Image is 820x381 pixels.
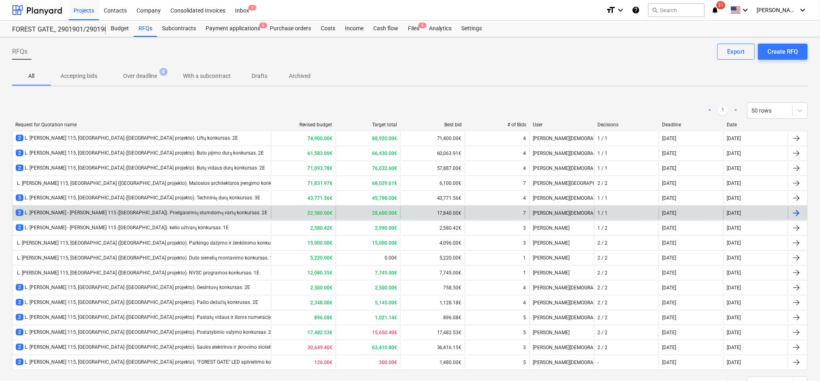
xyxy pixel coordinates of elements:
[400,311,465,324] div: 896.08€
[16,150,23,156] span: 2
[12,25,96,34] div: FOREST GATE_ 2901901/2901902/2901903
[662,330,677,335] div: [DATE]
[524,255,526,261] div: 1
[106,21,134,37] a: Budget
[134,21,157,37] a: RFQs
[530,251,594,264] div: [PERSON_NAME]
[457,21,487,37] div: Settings
[533,122,591,128] div: User
[16,224,229,231] div: L. [PERSON_NAME] - [PERSON_NAME] 115 ([GEOGRAPHIC_DATA]). kelio užtvarų konkursas. 1E
[16,240,288,246] div: L. [PERSON_NAME] 115, [GEOGRAPHIC_DATA] ([GEOGRAPHIC_DATA] projekto). Parkingo dažymo ir ženklini...
[662,240,677,246] div: [DATE]
[705,106,715,115] a: Previous page
[307,180,332,186] b: 71,831.97€
[400,356,465,369] div: 1,480.00€
[16,135,238,142] div: L. [PERSON_NAME] 115, [GEOGRAPHIC_DATA] ([GEOGRAPHIC_DATA] projekto). Liftų konkursas. 2E
[524,195,526,201] div: 4
[530,222,594,234] div: [PERSON_NAME]
[727,300,741,306] div: [DATE]
[379,360,397,365] b: 300.00€
[598,255,608,261] div: 2 / 2
[372,151,397,156] b: 66,430.00€
[123,72,157,80] p: Over deadline
[16,209,268,216] div: L. [PERSON_NAME] - [PERSON_NAME] 115 ([GEOGRAPHIC_DATA]). Priešgaisrinių stumdomų vartų konkursas...
[598,315,608,320] div: 2 / 2
[307,240,332,246] b: 15,000.00€
[16,359,296,366] div: L. [PERSON_NAME] 115, [GEOGRAPHIC_DATA] ([GEOGRAPHIC_DATA] projekto). "FOREST GATE" LED apšvietim...
[524,330,526,335] div: 5
[375,315,397,320] b: 1,021.14€
[307,136,332,141] b: 74,900.00€
[274,122,332,128] div: Revised budget
[160,68,168,76] span: 8
[259,23,267,28] span: 5
[400,132,465,145] div: 71,400.00€
[727,180,741,186] div: [DATE]
[400,237,465,249] div: 4,096.00€
[201,21,265,37] div: Payment applications
[727,195,741,201] div: [DATE]
[598,151,608,156] div: 1 / 1
[400,296,465,309] div: 1,128.18€
[468,122,526,128] div: # of Bids
[727,122,785,128] div: Date
[372,330,397,335] b: 15,650.40€
[16,135,23,141] span: 2
[16,329,23,335] span: 2
[400,266,465,279] div: 7,745.00€
[662,136,677,141] div: [DATE]
[16,329,274,336] div: L. [PERSON_NAME] 115, [GEOGRAPHIC_DATA] ([GEOGRAPHIC_DATA] projekto). Postatybinio valymo konkurs...
[375,225,397,231] b: 2,990.00€
[632,5,640,15] i: Knowledge base
[530,326,594,339] div: [PERSON_NAME]
[530,207,594,220] div: [PERSON_NAME][DEMOGRAPHIC_DATA]
[530,192,594,205] div: [PERSON_NAME][DEMOGRAPHIC_DATA]
[375,300,397,306] b: 5,145.00€
[524,210,526,216] div: 7
[61,72,97,80] p: Accepting bids
[662,315,677,320] div: [DATE]
[400,177,465,190] div: 6,100.00€
[768,46,798,57] div: Create RFQ
[727,330,741,335] div: [DATE]
[648,3,705,17] button: Search
[400,326,465,339] div: 17,482.53€
[662,122,721,128] div: Deadline
[400,147,465,160] div: 60,063.91€
[372,345,397,350] b: 63,410.80€
[372,165,397,171] b: 76,032.60€
[307,345,332,350] b: 30,649.40€
[368,21,403,37] div: Cash flow
[250,72,269,80] p: Drafts
[524,360,526,365] div: 5
[524,240,526,246] div: 3
[727,345,741,350] div: [DATE]
[307,270,332,276] b: 12,080.35€
[16,165,265,172] div: L. [PERSON_NAME] 115, [GEOGRAPHIC_DATA] ([GEOGRAPHIC_DATA] projekto). Butų vidaus durų konkursas. 2E
[340,21,368,37] a: Income
[727,285,741,291] div: [DATE]
[530,177,594,190] div: [PERSON_NAME][GEOGRAPHIC_DATA]
[598,180,608,186] div: 2 / 2
[530,281,594,294] div: [PERSON_NAME][DEMOGRAPHIC_DATA]
[530,162,594,175] div: [PERSON_NAME][DEMOGRAPHIC_DATA]
[16,180,292,186] div: L. [PERSON_NAME] 115, [GEOGRAPHIC_DATA] ([GEOGRAPHIC_DATA] projekto). Mažosios architektūros įren...
[616,5,626,15] i: keyboard_arrow_down
[757,7,797,13] span: [PERSON_NAME]
[307,195,332,201] b: 43,771.56€
[662,195,677,201] div: [DATE]
[524,151,526,156] div: 4
[248,5,257,10] span: 1
[16,195,260,201] div: L. [PERSON_NAME] 115, [GEOGRAPHIC_DATA] ([GEOGRAPHIC_DATA] projekto). Techninių durų konkursas. 3E
[524,285,526,291] div: 4
[727,255,741,261] div: [DATE]
[524,300,526,306] div: 4
[316,21,340,37] a: Costs
[16,224,23,231] span: 2
[598,240,608,246] div: 2 / 2
[524,345,526,350] div: 3
[524,180,526,186] div: 7
[524,165,526,171] div: 4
